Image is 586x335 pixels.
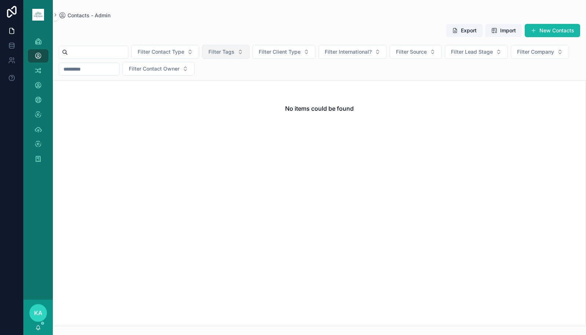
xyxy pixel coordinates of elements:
span: Filter Contact Type [138,48,184,56]
img: App logo [32,9,44,21]
span: KA [34,309,42,317]
div: scrollable content [23,29,53,175]
span: Import [500,27,516,34]
button: Select Button [511,45,569,59]
button: Select Button [319,45,387,59]
span: Filter Client Type [259,48,301,56]
button: Export [446,24,483,37]
span: Filter Company [517,48,554,56]
a: Contacts - Admin [59,12,110,19]
span: Filter Tags [208,48,234,56]
button: Select Button [252,45,316,59]
span: Filter Contact Owner [129,65,179,72]
button: Select Button [445,45,508,59]
button: Select Button [202,45,250,59]
button: Import [485,24,522,37]
h2: No items could be found [285,104,354,113]
span: Filter International? [325,48,372,56]
span: Contacts - Admin [68,12,110,19]
span: Filter Lead Stage [451,48,493,56]
button: Select Button [390,45,442,59]
button: Select Button [131,45,199,59]
span: Filter Source [396,48,427,56]
button: New Contacts [525,24,580,37]
button: Select Button [123,62,194,76]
